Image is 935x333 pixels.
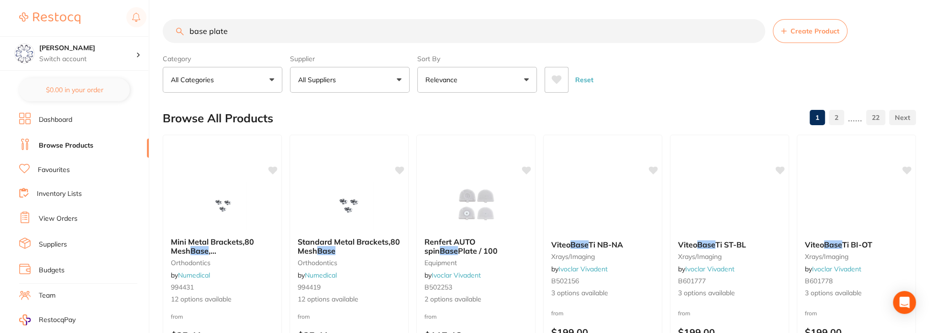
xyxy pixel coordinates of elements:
[551,277,579,285] span: B502156
[589,240,623,249] span: Ti NB-NA
[39,141,93,150] a: Browse Products
[191,182,254,230] img: Mini Metal Brackets,80 Mesh Base, Roth & MBT
[551,265,608,273] span: by
[810,108,825,127] a: 1
[178,271,210,279] a: Numedical
[317,246,335,256] em: Base
[171,313,183,320] span: from
[190,246,209,256] em: Base
[38,165,70,175] a: Favourites
[298,237,400,255] span: Standard Metal Brackets,80 Mesh
[39,266,65,275] a: Budgets
[805,277,833,285] span: B601778
[773,19,847,43] button: Create Product
[15,44,34,63] img: Eumundi Dental
[678,289,781,298] span: 3 options available
[715,240,746,249] span: Ti ST-BL
[417,54,537,63] label: Sort By
[417,67,537,93] button: Relevance
[39,54,136,64] p: Switch account
[19,7,80,29] a: Restocq Logo
[866,108,885,127] a: 22
[171,259,274,267] small: orthodontics
[19,314,31,325] img: RestocqPay
[171,237,274,255] b: Mini Metal Brackets,80 Mesh Base, Roth & MBT
[551,240,570,249] span: Viteo
[298,237,401,255] b: Standard Metal Brackets,80 Mesh Base
[163,54,282,63] label: Category
[572,67,596,93] button: Reset
[19,78,130,101] button: $0.00 in your order
[171,75,218,85] p: All Categories
[19,314,76,325] a: RestocqPay
[298,259,401,267] small: orthodontics
[305,271,337,279] a: Numedical
[812,265,861,273] a: Ivoclar Vivadent
[440,246,458,256] em: Base
[39,115,72,125] a: Dashboard
[790,27,839,35] span: Create Product
[424,237,476,255] span: Renfert AUTO spin
[551,310,564,317] span: from
[458,246,498,256] span: Plate / 100
[699,185,761,233] img: Viteo Base Ti ST-BL
[163,112,273,125] h2: Browse All Products
[697,240,715,249] em: Base
[425,75,461,85] p: Relevance
[290,54,410,63] label: Supplier
[893,291,916,314] div: Open Intercom Messenger
[298,271,337,279] span: by
[678,240,697,249] span: Viteo
[39,214,78,224] a: View Orders
[678,277,706,285] span: B601777
[37,189,82,199] a: Inventory Lists
[171,271,210,279] span: by
[290,67,410,93] button: All Suppliers
[171,237,254,255] span: Mini Metal Brackets,80 Mesh
[551,240,654,249] b: Viteo Base Ti NB-NA
[39,315,76,325] span: RestocqPay
[825,185,888,233] img: Viteo Base Ti BI-OT
[805,265,861,273] span: by
[842,240,872,249] span: Ti BI-OT
[805,253,908,260] small: xrays/imaging
[678,265,735,273] span: by
[298,75,340,85] p: All Suppliers
[805,289,908,298] span: 3 options available
[39,291,56,301] a: Team
[424,237,527,255] b: Renfert AUTO spin Base Plate / 100
[424,295,527,304] span: 2 options available
[424,259,527,267] small: equipment
[572,185,634,233] img: Viteo Base Ti NB-NA
[848,112,862,123] p: ......
[298,313,310,320] span: from
[171,295,274,304] span: 12 options available
[558,265,608,273] a: Ivoclar Vivadent
[445,182,507,230] img: Renfert AUTO spin Base Plate / 100
[805,240,824,249] span: Viteo
[424,313,437,320] span: from
[19,12,80,24] img: Restocq Logo
[163,67,282,93] button: All Categories
[298,295,401,304] span: 12 options available
[805,240,908,249] b: Viteo Base Ti BI-OT
[551,289,654,298] span: 3 options available
[824,240,842,249] em: Base
[829,108,844,127] a: 2
[805,310,817,317] span: from
[432,271,481,279] a: Ivoclar Vivadent
[298,283,321,291] span: 994419
[163,19,765,43] input: Search Products
[171,246,261,264] span: , [PERSON_NAME] & MBT
[685,265,735,273] a: Ivoclar Vivadent
[318,182,380,230] img: Standard Metal Brackets,80 Mesh Base
[424,271,481,279] span: by
[570,240,589,249] em: Base
[39,240,67,249] a: Suppliers
[171,283,194,291] span: 994431
[424,283,452,291] span: B502253
[678,240,781,249] b: Viteo Base Ti ST-BL
[551,253,654,260] small: xrays/imaging
[678,253,781,260] small: xrays/imaging
[39,43,136,53] h4: Eumundi Dental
